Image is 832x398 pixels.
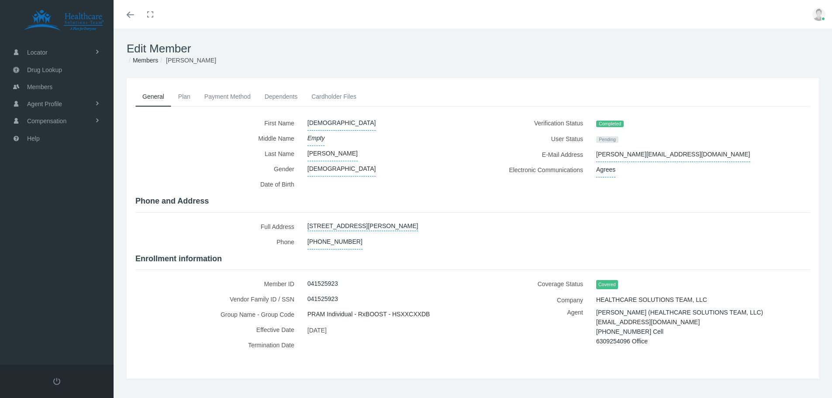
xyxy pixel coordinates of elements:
span: Drug Lookup [27,62,62,78]
span: HEALTHCARE SOLUTIONS TEAM, LLC [596,292,707,307]
span: [DEMOGRAPHIC_DATA] [307,161,376,177]
label: E-Mail Address [480,147,590,162]
label: Electronic Communications [480,162,590,177]
label: Vendor Family ID / SSN [135,291,301,307]
span: Empty [307,131,325,146]
span: [DEMOGRAPHIC_DATA] [307,115,376,131]
span: Members [27,79,52,95]
a: General [135,87,171,107]
label: Effective Date [135,322,301,337]
span: Compensation [27,113,66,129]
span: 041525923 [307,291,338,306]
span: [PERSON_NAME][EMAIL_ADDRESS][DOMAIN_NAME] [596,147,750,162]
a: Cardholder Files [304,87,363,106]
label: Company [480,292,590,308]
label: Gender [135,161,301,177]
label: Agent [480,308,590,343]
span: Covered [596,280,618,289]
a: Payment Method [197,87,258,106]
h4: Enrollment information [135,254,810,264]
span: Locator [27,44,48,61]
img: HEALTHCARE SOLUTIONS TEAM, LLC [11,10,116,31]
label: Group Name - Group Code [135,307,301,322]
a: [STREET_ADDRESS][PERSON_NAME] [307,219,418,231]
label: Full Address [135,219,301,234]
a: Members [133,57,158,64]
span: Agent Profile [27,96,62,112]
label: Date of Birth [135,177,301,192]
label: First Name [135,115,301,131]
img: user-placeholder.jpg [812,8,825,21]
a: Plan [171,87,197,106]
label: Coverage Status [480,276,590,292]
span: Completed [596,121,624,128]
span: [PERSON_NAME] (HEALTHCARE SOLUTIONS TEAM, LLC) [596,306,763,319]
span: Help [27,130,40,147]
h4: Phone and Address [135,197,810,206]
h1: Edit Member [127,42,819,55]
span: [EMAIL_ADDRESS][DOMAIN_NAME] [596,315,700,329]
label: Verification Status [480,115,590,131]
label: Member ID [135,276,301,291]
span: Pending [596,136,618,143]
label: Middle Name [135,131,301,146]
span: Agrees [596,162,615,177]
span: [PHONE_NUMBER] [307,234,362,249]
span: [PERSON_NAME] [307,146,358,161]
span: PRAM Individual - RxBOOST - HSXXCXXDB [307,307,430,322]
label: Phone [135,234,301,249]
span: 041525923 [307,276,338,291]
label: User Status [480,131,590,147]
span: [PHONE_NUMBER] Cell [596,325,663,338]
span: 6309254096 Office [596,335,648,348]
span: [PERSON_NAME] [166,57,216,64]
span: [DATE] [307,324,327,337]
label: Last Name [135,146,301,161]
a: Dependents [258,87,305,106]
label: Termination Date [135,337,301,353]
